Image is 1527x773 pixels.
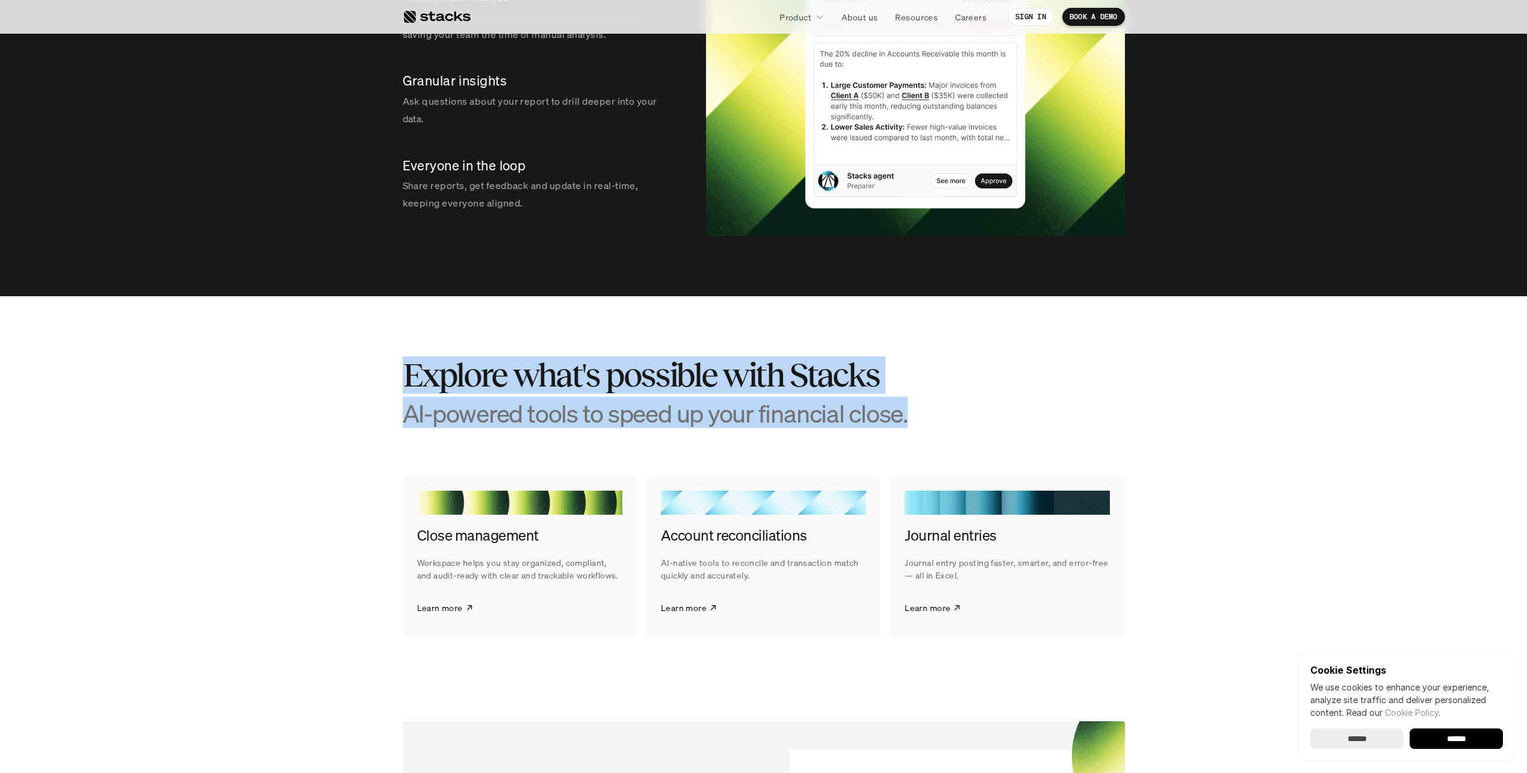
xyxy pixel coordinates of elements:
p: Resources [895,11,938,23]
p: Granular insights [403,72,677,90]
p: Learn more [661,601,707,614]
a: Resources [888,6,945,28]
p: Careers [955,11,987,23]
p: About us [841,11,878,23]
h4: Journal entries [905,526,1110,546]
h4: Account reconciliations [661,526,866,546]
a: Learn more [905,592,961,622]
p: BOOK A DEMO [1070,13,1118,21]
a: About us [834,6,885,28]
p: Cookie Settings [1310,665,1503,675]
a: BOOK A DEMO [1062,8,1125,26]
h2: Explore what's possible with Stacks [403,356,944,394]
p: Product [779,11,811,23]
p: Learn more [417,601,463,614]
p: Learn more [905,601,950,614]
a: Learn more [661,592,717,622]
a: Cookie Policy [1385,707,1439,718]
a: Learn more [417,592,474,622]
h3: AI-powered tools to speed up your financial close. [403,399,944,428]
p: AI-native tools to reconcile and transaction match quickly and accurately. [661,556,866,582]
p: Ask questions about your report to drill deeper into your data. [403,93,677,128]
p: Journal entry posting faster, smarter, and error-free — all in Excel. [905,556,1110,582]
p: We use cookies to enhance your experience, analyze site traffic and deliver personalized content. [1310,681,1503,719]
p: Workspace helps you stay organized, compliant, and audit-ready with clear and trackable workflows. [417,556,622,582]
p: Share reports, get feedback and update in real-time, keeping everyone aligned. [403,177,677,212]
p: SIGN IN [1015,13,1046,21]
span: Read our . [1346,707,1440,718]
h4: Close management [417,526,622,546]
a: Careers [948,6,994,28]
a: Privacy Policy [142,229,195,238]
p: Everyone in the loop [403,157,677,175]
a: SIGN IN [1008,8,1053,26]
